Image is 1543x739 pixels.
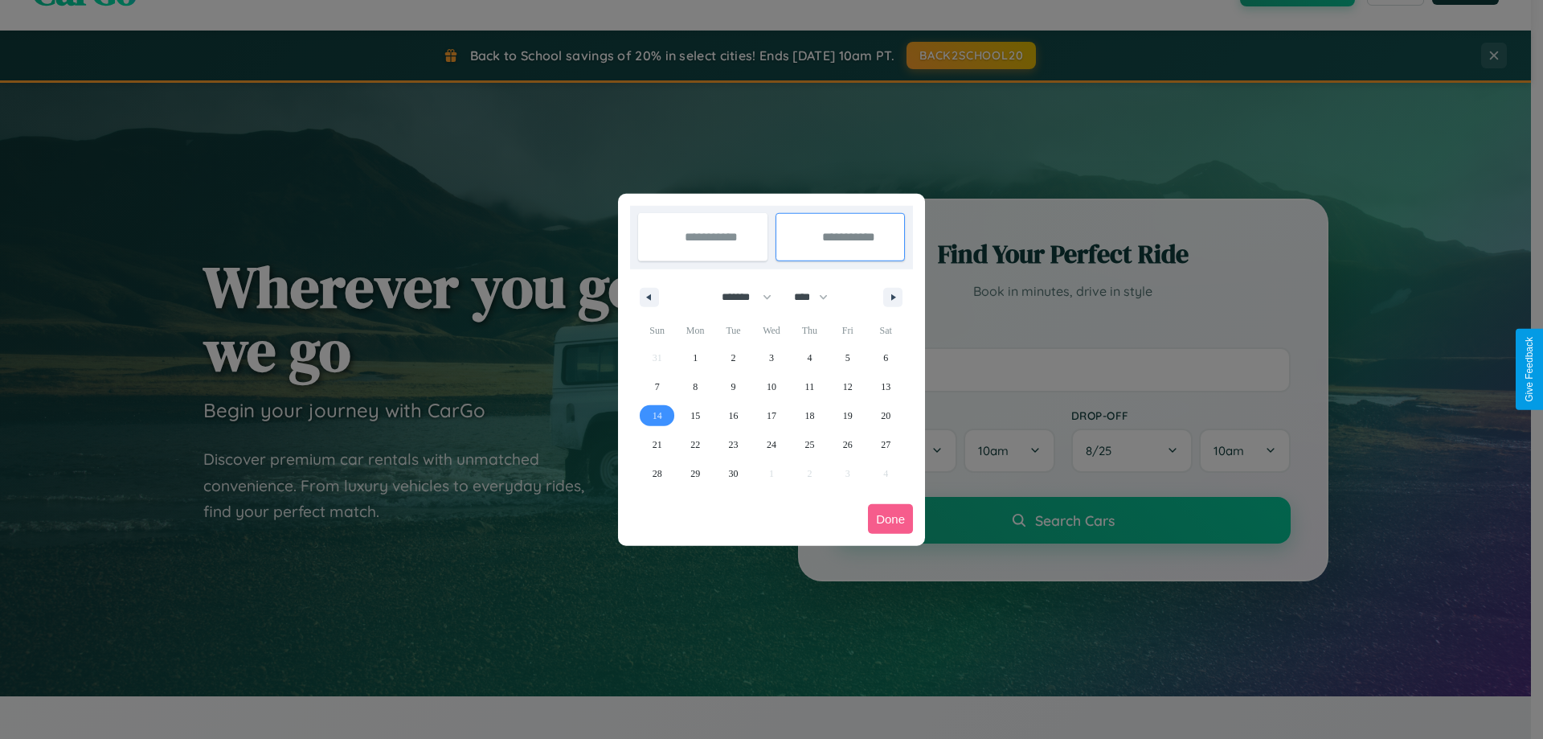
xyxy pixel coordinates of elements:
[676,401,714,430] button: 15
[881,430,890,459] span: 27
[714,430,752,459] button: 23
[791,401,829,430] button: 18
[676,372,714,401] button: 8
[638,318,676,343] span: Sun
[867,401,905,430] button: 20
[829,343,866,372] button: 5
[693,343,698,372] span: 1
[676,318,714,343] span: Mon
[693,372,698,401] span: 8
[752,430,790,459] button: 24
[638,372,676,401] button: 7
[791,430,829,459] button: 25
[714,343,752,372] button: 2
[791,343,829,372] button: 4
[805,372,815,401] span: 11
[638,459,676,488] button: 28
[653,401,662,430] span: 14
[769,343,774,372] span: 3
[829,318,866,343] span: Fri
[883,343,888,372] span: 6
[714,459,752,488] button: 30
[714,401,752,430] button: 16
[655,372,660,401] span: 7
[752,372,790,401] button: 10
[867,430,905,459] button: 27
[752,343,790,372] button: 3
[676,459,714,488] button: 29
[791,372,829,401] button: 11
[690,401,700,430] span: 15
[867,318,905,343] span: Sat
[843,372,853,401] span: 12
[653,430,662,459] span: 21
[867,372,905,401] button: 13
[714,372,752,401] button: 9
[676,343,714,372] button: 1
[804,401,814,430] span: 18
[729,401,739,430] span: 16
[791,318,829,343] span: Thu
[1524,337,1535,402] div: Give Feedback
[638,430,676,459] button: 21
[752,318,790,343] span: Wed
[638,401,676,430] button: 14
[845,343,850,372] span: 5
[729,459,739,488] span: 30
[767,401,776,430] span: 17
[843,430,853,459] span: 26
[867,343,905,372] button: 6
[690,459,700,488] span: 29
[829,430,866,459] button: 26
[653,459,662,488] span: 28
[752,401,790,430] button: 17
[714,318,752,343] span: Tue
[881,401,890,430] span: 20
[767,372,776,401] span: 10
[731,372,736,401] span: 9
[843,401,853,430] span: 19
[881,372,890,401] span: 13
[868,504,913,534] button: Done
[807,343,812,372] span: 4
[729,430,739,459] span: 23
[676,430,714,459] button: 22
[829,372,866,401] button: 12
[829,401,866,430] button: 19
[767,430,776,459] span: 24
[804,430,814,459] span: 25
[690,430,700,459] span: 22
[731,343,736,372] span: 2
